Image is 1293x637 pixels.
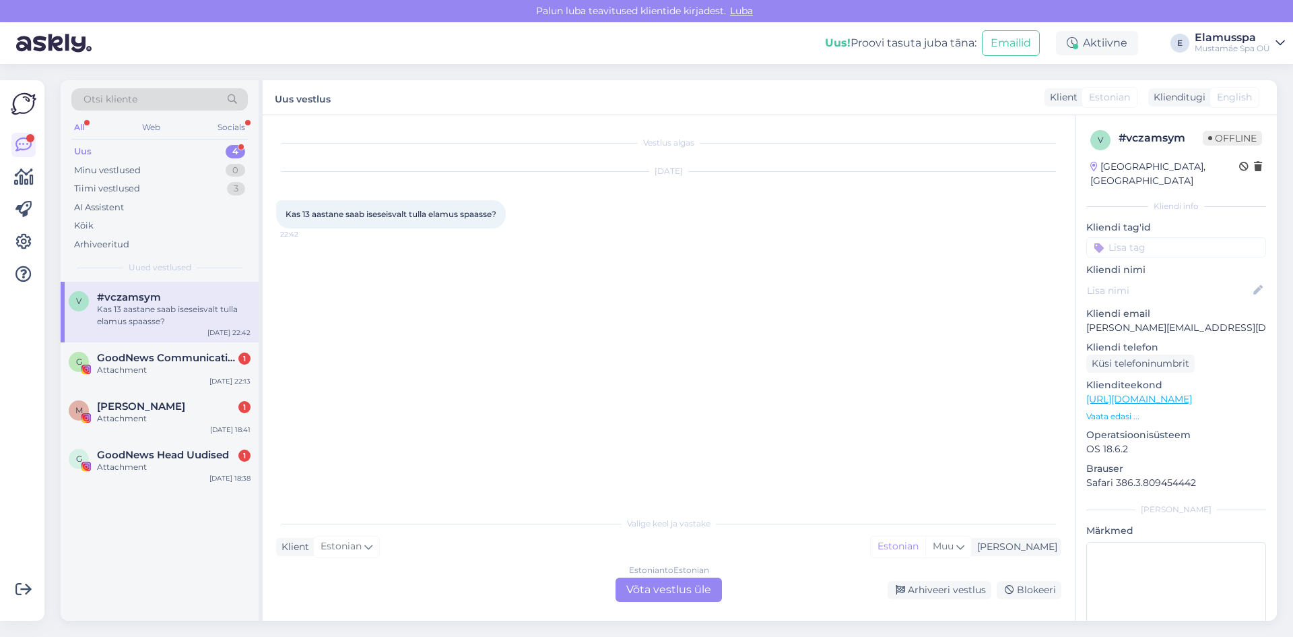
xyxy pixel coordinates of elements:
div: Klienditugi [1148,90,1205,104]
div: Klient [276,540,309,554]
p: [PERSON_NAME][EMAIL_ADDRESS][DOMAIN_NAME] [1086,321,1266,335]
p: Märkmed [1086,524,1266,538]
button: Emailid [982,30,1040,56]
span: 22:42 [280,229,331,239]
span: Uued vestlused [129,262,191,274]
div: Web [139,119,163,136]
p: Vaata edasi ... [1086,411,1266,423]
div: 1 [238,353,251,365]
b: Uus! [825,36,851,49]
input: Lisa tag [1086,237,1266,257]
span: English [1217,90,1252,104]
div: Valige keel ja vastake [276,518,1061,530]
span: Offline [1203,131,1262,146]
div: Mustamäe Spa OÜ [1195,43,1270,54]
img: Askly Logo [11,91,36,117]
div: 3 [227,182,245,195]
span: GoodNews Communication [97,352,237,364]
p: Operatsioonisüsteem [1086,428,1266,442]
span: GoodNews Head Uudised [97,449,229,461]
div: Proovi tasuta juba täna: [825,35,976,51]
span: v [1098,135,1103,145]
a: ElamusspaMustamäe Spa OÜ [1195,32,1285,54]
input: Lisa nimi [1087,283,1251,298]
div: Uus [74,145,92,158]
p: OS 18.6.2 [1086,442,1266,456]
div: Tiimi vestlused [74,182,140,195]
div: Aktiivne [1056,31,1138,55]
div: 0 [226,164,245,177]
div: Kliendi info [1086,200,1266,212]
div: Arhiveeritud [74,238,129,251]
div: Võta vestlus üle [616,578,722,602]
div: Minu vestlused [74,164,141,177]
p: Safari 386.3.809454442 [1086,476,1266,490]
div: Estonian [871,537,925,557]
div: [PERSON_NAME] [1086,504,1266,516]
div: Attachment [97,364,251,376]
div: Vestlus algas [276,137,1061,149]
div: [DATE] 22:42 [207,328,251,338]
span: Muu [933,540,954,552]
div: # vczamsym [1119,130,1203,146]
div: Kas 13 aastane saab iseseisvalt tulla elamus spaasse? [97,303,251,328]
div: E [1170,34,1189,53]
div: Attachment [97,461,251,473]
a: [URL][DOMAIN_NAME] [1086,393,1192,405]
div: Elamusspa [1195,32,1270,43]
span: Estonian [321,539,362,554]
span: Kas 13 aastane saab iseseisvalt tulla elamus spaasse? [286,209,496,219]
div: Küsi telefoninumbrit [1086,355,1195,373]
div: [DATE] 22:13 [209,376,251,386]
span: Estonian [1089,90,1130,104]
span: Otsi kliente [84,92,137,107]
span: G [76,357,82,367]
span: G [76,454,82,464]
div: All [71,119,87,136]
div: Klient [1045,90,1077,104]
p: Brauser [1086,462,1266,476]
span: #vczamsym [97,291,161,303]
p: Kliendi tag'id [1086,220,1266,235]
div: [DATE] 18:41 [210,425,251,435]
p: Klienditeekond [1086,378,1266,392]
div: Blokeeri [997,581,1061,599]
p: Kliendi telefon [1086,340,1266,355]
span: v [76,296,81,306]
span: Monika Kuzmina [97,400,185,413]
span: M [75,405,83,415]
div: AI Assistent [74,201,124,214]
div: 1 [238,450,251,462]
span: Luba [726,5,757,17]
div: Attachment [97,413,251,425]
div: Arhiveeri vestlus [888,581,991,599]
p: Kliendi email [1086,307,1266,321]
div: Kõik [74,219,94,233]
div: Estonian to Estonian [629,564,709,576]
div: 4 [226,145,245,158]
div: [DATE] 18:38 [209,473,251,483]
div: 1 [238,401,251,413]
div: [GEOGRAPHIC_DATA], [GEOGRAPHIC_DATA] [1090,160,1239,188]
label: Uus vestlus [275,88,331,107]
div: Socials [215,119,248,136]
p: Kliendi nimi [1086,263,1266,277]
div: [DATE] [276,165,1061,177]
div: [PERSON_NAME] [972,540,1057,554]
